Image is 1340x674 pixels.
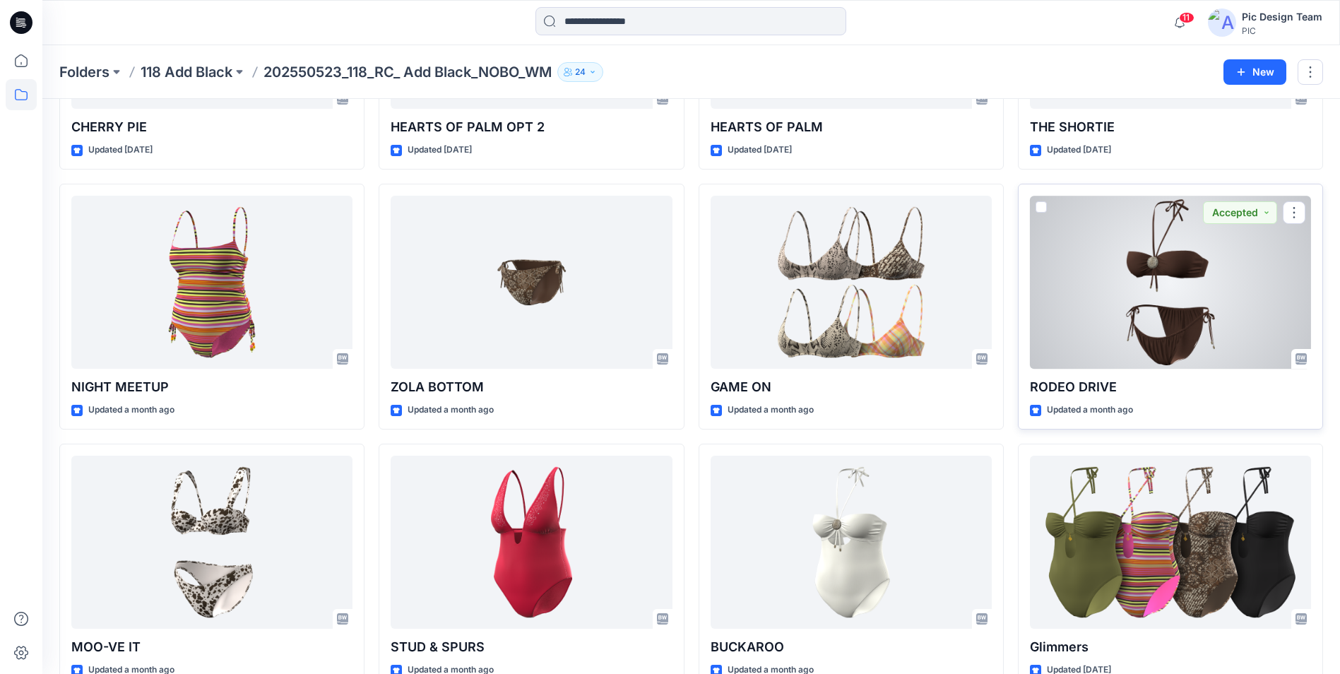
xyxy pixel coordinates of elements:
span: 11 [1179,12,1194,23]
p: BUCKAROO [711,637,992,657]
p: Updated [DATE] [728,143,792,158]
p: Updated [DATE] [408,143,472,158]
a: GAME ON [711,196,992,369]
div: Pic Design Team [1242,8,1322,25]
p: CHERRY PIE [71,117,352,137]
div: PIC [1242,25,1322,36]
a: ZOLA BOTTOM [391,196,672,369]
p: NIGHT MEETUP [71,377,352,397]
img: avatar [1208,8,1236,37]
p: Updated [DATE] [88,143,153,158]
a: STUD & SPURS [391,456,672,629]
button: New [1223,59,1286,85]
p: THE SHORTIE [1030,117,1311,137]
p: GAME ON [711,377,992,397]
a: MOO-VE IT [71,456,352,629]
p: 24 [575,64,586,80]
p: Updated [DATE] [1047,143,1111,158]
a: BUCKAROO [711,456,992,629]
p: Updated a month ago [1047,403,1133,418]
a: Folders [59,62,109,82]
p: MOO-VE IT [71,637,352,657]
p: 202550523_118_RC_ Add Black_NOBO_WM [263,62,552,82]
p: RODEO DRIVE [1030,377,1311,397]
p: Glimmers [1030,637,1311,657]
p: Updated a month ago [88,403,174,418]
button: 24 [557,62,603,82]
p: HEARTS OF PALM [711,117,992,137]
a: RODEO DRIVE [1030,196,1311,369]
p: ZOLA BOTTOM [391,377,672,397]
p: Updated a month ago [408,403,494,418]
a: 118 Add Black [141,62,232,82]
a: NIGHT MEETUP [71,196,352,369]
p: Updated a month ago [728,403,814,418]
a: Glimmers [1030,456,1311,629]
p: STUD & SPURS [391,637,672,657]
p: HEARTS OF PALM OPT 2 [391,117,672,137]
